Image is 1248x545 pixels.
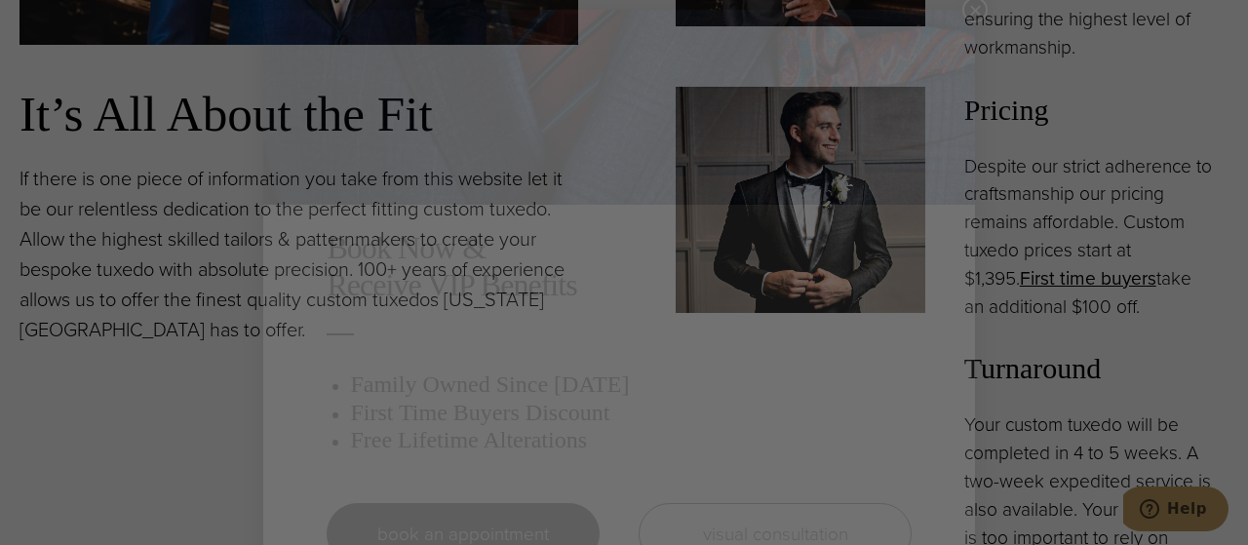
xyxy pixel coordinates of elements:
h3: Free Lifetime Alterations [350,426,912,454]
h3: Family Owned Since [DATE] [350,370,912,399]
h2: Book Now & Receive VIP Benefits [327,229,912,304]
span: Help [44,14,84,31]
h3: First Time Buyers Discount [350,399,912,427]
